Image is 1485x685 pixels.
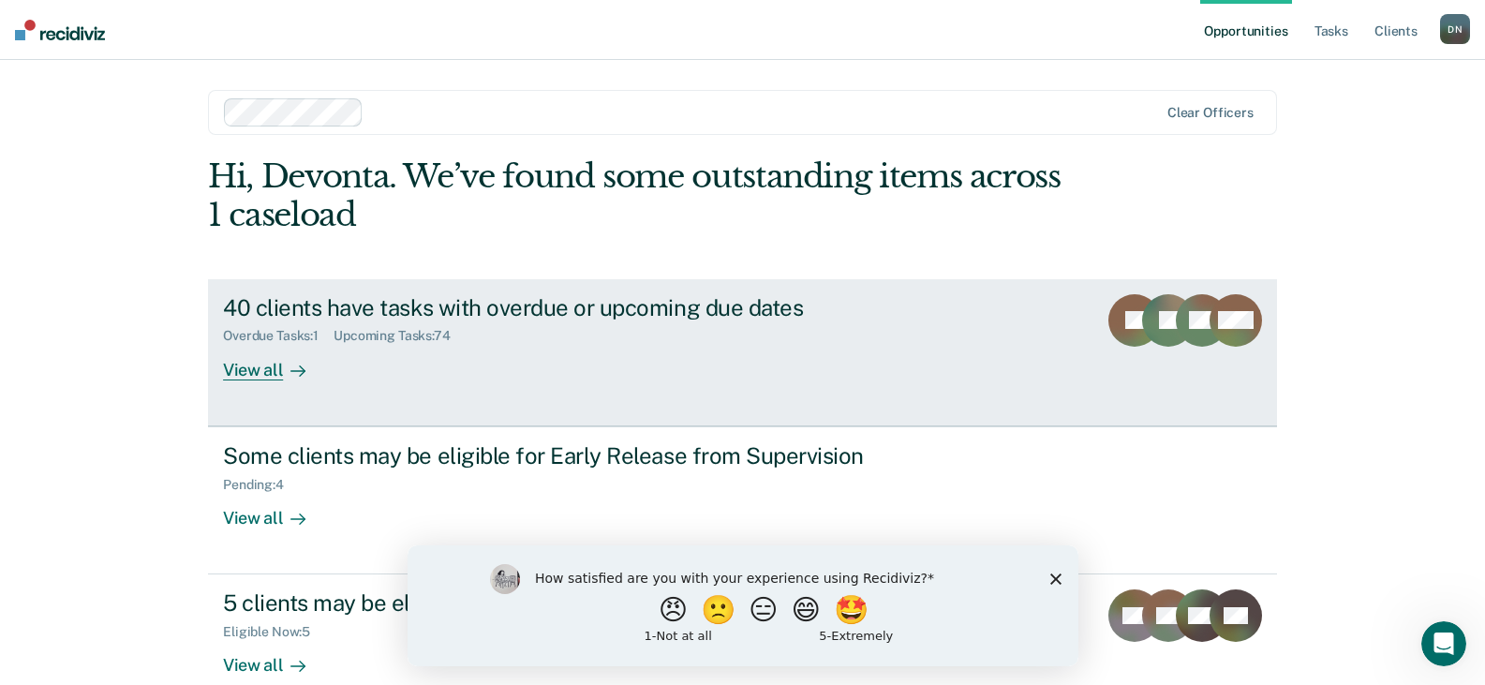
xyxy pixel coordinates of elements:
[223,294,881,321] div: 40 clients have tasks with overdue or upcoming due dates
[208,426,1277,574] a: Some clients may be eligible for Early Release from SupervisionPending:4View all
[1440,14,1470,44] div: D N
[208,279,1277,426] a: 40 clients have tasks with overdue or upcoming due datesOverdue Tasks:1Upcoming Tasks:74View all
[15,20,105,40] img: Recidiviz
[223,328,334,344] div: Overdue Tasks : 1
[223,589,881,617] div: 5 clients may be eligible for Annual Report Status
[1421,621,1466,666] iframe: Intercom live chat
[223,442,881,469] div: Some clients may be eligible for Early Release from Supervision
[223,492,328,529] div: View all
[334,328,466,344] div: Upcoming Tasks : 74
[1440,14,1470,44] button: DN
[223,624,325,640] div: Eligible Now : 5
[223,640,328,677] div: View all
[1167,105,1254,121] div: Clear officers
[223,477,299,493] div: Pending : 4
[408,545,1078,666] iframe: Survey by Kim from Recidiviz
[223,344,328,380] div: View all
[208,157,1063,234] div: Hi, Devonta. We’ve found some outstanding items across 1 caseload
